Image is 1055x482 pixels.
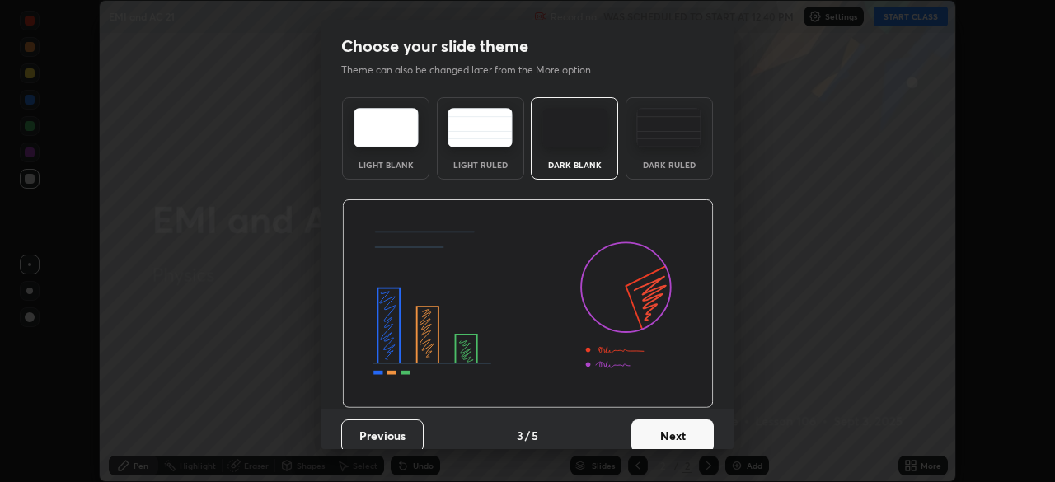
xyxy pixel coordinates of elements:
img: darkTheme.f0cc69e5.svg [542,108,607,147]
img: darkThemeBanner.d06ce4a2.svg [342,199,714,409]
h2: Choose your slide theme [341,35,528,57]
div: Light Ruled [448,161,513,169]
img: lightRuledTheme.5fabf969.svg [448,108,513,147]
button: Next [631,419,714,452]
div: Dark Ruled [636,161,702,169]
div: Dark Blank [542,161,607,169]
img: lightTheme.e5ed3b09.svg [354,108,419,147]
h4: / [525,427,530,444]
h4: 3 [517,427,523,444]
h4: 5 [532,427,538,444]
div: Light Blank [353,161,419,169]
p: Theme can also be changed later from the More option [341,63,608,77]
img: darkRuledTheme.de295e13.svg [636,108,701,147]
button: Previous [341,419,424,452]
